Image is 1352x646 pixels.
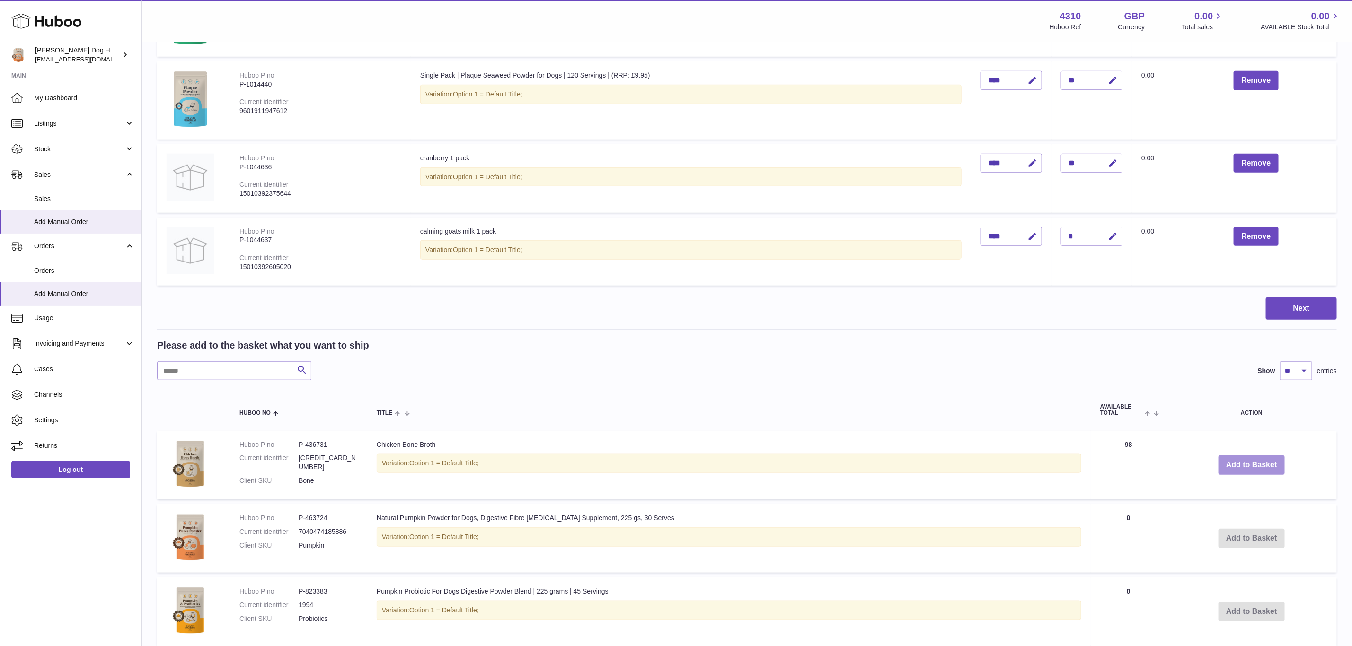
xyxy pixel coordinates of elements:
dd: P-823383 [299,587,358,596]
dd: Pumpkin [299,541,358,550]
div: Huboo P no [239,154,274,162]
img: internalAdmin-4310@internal.huboo.com [11,48,26,62]
span: Option 1 = Default Title; [409,606,479,614]
dt: Client SKU [239,614,299,623]
div: Current identifier [239,98,289,105]
a: 0.00 AVAILABLE Stock Total [1261,10,1341,32]
span: Listings [34,119,124,128]
td: 0 [1091,504,1166,573]
span: 0.00 [1195,10,1213,23]
div: Current identifier [239,181,289,188]
dt: Huboo P no [239,514,299,523]
dd: [CREDIT_CARD_NUMBER] [299,454,358,471]
div: Huboo P no [239,71,274,79]
td: cranberry 1 pack [411,144,971,213]
div: P-1014440 [239,80,401,89]
dd: Probiotics [299,614,358,623]
span: Invoicing and Payments [34,339,124,348]
span: 0.00 [1141,154,1154,162]
span: Returns [34,441,134,450]
dd: 7040474185886 [299,527,358,536]
span: Add Manual Order [34,289,134,298]
span: Orders [34,266,134,275]
th: Action [1166,394,1337,426]
div: [PERSON_NAME] Dog House [35,46,120,64]
span: Add Manual Order [34,218,134,227]
dd: P-463724 [299,514,358,523]
span: entries [1317,367,1337,375]
span: Usage [34,314,134,323]
div: Current identifier [239,254,289,262]
span: Settings [34,416,134,425]
img: Single Pack | Plaque Seaweed Powder for Dogs | 120 Servings | (RRP: £9.95) [167,71,214,128]
div: Variation: [377,527,1081,547]
dt: Client SKU [239,541,299,550]
a: 0.00 Total sales [1182,10,1224,32]
span: [EMAIL_ADDRESS][DOMAIN_NAME] [35,55,139,63]
span: My Dashboard [34,94,134,103]
dd: 1994 [299,601,358,610]
dt: Current identifier [239,527,299,536]
div: Variation: [420,240,962,260]
dt: Huboo P no [239,440,299,449]
img: calming goats milk 1 pack [167,227,214,274]
div: Variation: [420,85,962,104]
button: Remove [1234,227,1278,246]
span: 0.00 [1311,10,1330,23]
div: 15010392605020 [239,262,401,271]
label: Show [1258,367,1275,375]
span: Option 1 = Default Title; [453,90,522,98]
div: Variation: [377,601,1081,620]
td: Single Pack | Plaque Seaweed Powder for Dogs | 120 Servings | (RRP: £9.95) [411,61,971,140]
td: 98 [1091,431,1166,500]
img: Chicken Bone Broth [167,440,214,488]
img: Natural Pumpkin Powder for Dogs, Digestive Fibre Prebiotic Supplement, 225 gs, 30 Serves [167,514,214,561]
td: 0 [1091,577,1166,646]
a: Log out [11,461,130,478]
span: Option 1 = Default Title; [453,246,522,253]
td: calming goats milk 1 pack [411,218,971,286]
dt: Client SKU [239,476,299,485]
span: Option 1 = Default Title; [409,459,479,467]
span: Huboo no [239,410,271,416]
dt: Current identifier [239,601,299,610]
dt: Current identifier [239,454,299,471]
span: Sales [34,194,134,203]
span: Total sales [1182,23,1224,32]
span: AVAILABLE Stock Total [1261,23,1341,32]
span: Option 1 = Default Title; [409,533,479,541]
h2: Please add to the basket what you want to ship [157,339,369,352]
div: P-1044636 [239,163,401,172]
div: Variation: [420,167,962,187]
span: 0.00 [1141,71,1154,79]
td: Pumpkin Probiotic For Dogs Digestive Powder Blend | 225 grams | 45 Servings [367,577,1091,646]
div: 15010392375644 [239,189,401,198]
div: Variation: [377,454,1081,473]
strong: GBP [1124,10,1145,23]
button: Add to Basket [1219,455,1285,475]
td: Chicken Bone Broth [367,431,1091,500]
span: 0.00 [1141,227,1154,235]
span: Channels [34,390,134,399]
img: cranberry 1 pack [167,154,214,201]
button: Next [1266,297,1337,320]
span: Orders [34,242,124,251]
div: Huboo P no [239,227,274,235]
img: Pumpkin Probiotic For Dogs Digestive Powder Blend | 225 grams | 45 Servings [167,587,214,634]
dt: Huboo P no [239,587,299,596]
div: P-1044637 [239,236,401,244]
div: Currency [1118,23,1145,32]
dd: P-436731 [299,440,358,449]
span: Cases [34,365,134,374]
span: AVAILABLE Total [1100,404,1142,416]
td: Natural Pumpkin Powder for Dogs, Digestive Fibre [MEDICAL_DATA] Supplement, 225 gs, 30 Serves [367,504,1091,573]
strong: 4310 [1060,10,1081,23]
dd: Bone [299,476,358,485]
span: Title [377,410,392,416]
button: Remove [1234,71,1278,90]
div: Huboo Ref [1050,23,1081,32]
span: Option 1 = Default Title; [453,173,522,181]
button: Remove [1234,154,1278,173]
div: 9601911947612 [239,106,401,115]
span: Sales [34,170,124,179]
